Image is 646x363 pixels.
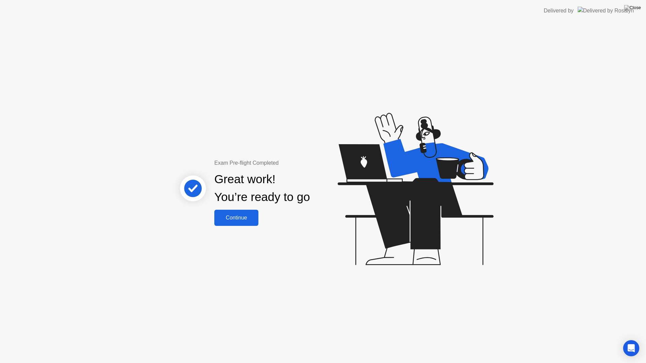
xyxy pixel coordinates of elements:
div: Open Intercom Messenger [623,340,639,356]
img: Close [624,5,641,10]
div: Exam Pre-flight Completed [214,159,353,167]
img: Delivered by Rosalyn [578,7,634,14]
div: Great work! You’re ready to go [214,170,310,206]
div: Delivered by [544,7,574,15]
div: Continue [216,215,256,221]
button: Continue [214,210,258,226]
